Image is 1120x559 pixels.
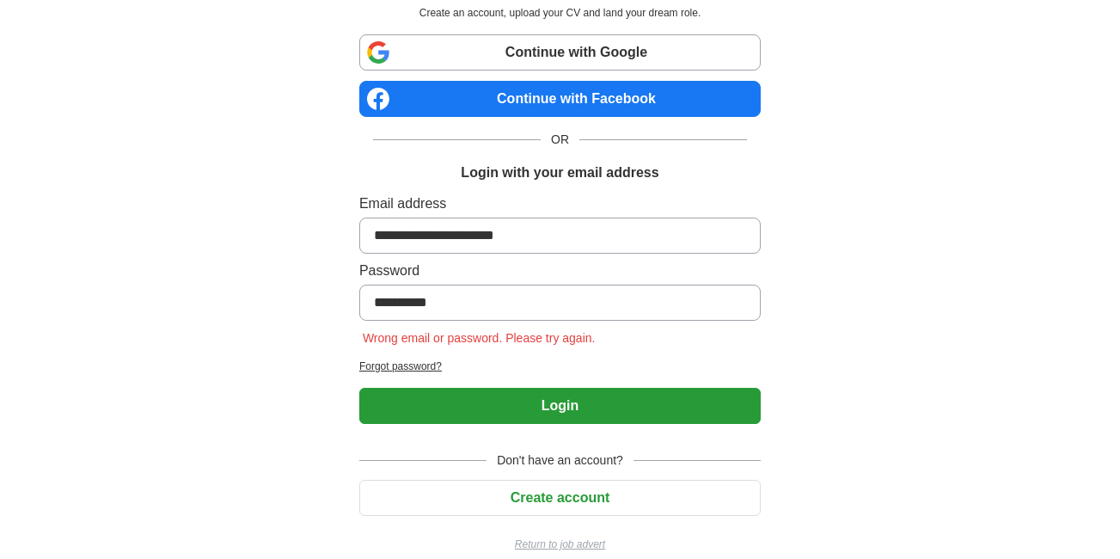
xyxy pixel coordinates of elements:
span: Don't have an account? [487,451,633,470]
p: Create an account, upload your CV and land your dream role. [363,5,757,21]
span: OR [541,131,579,149]
a: Continue with Facebook [359,81,761,117]
a: Return to job advert [359,537,761,552]
a: Forgot password? [359,359,761,374]
button: Create account [359,480,761,516]
a: Continue with Google [359,34,761,71]
span: Wrong email or password. Please try again. [359,331,599,345]
h1: Login with your email address [461,163,658,183]
button: Login [359,388,761,424]
a: Create account [359,490,761,505]
label: Email address [359,193,761,214]
label: Password [359,261,761,281]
